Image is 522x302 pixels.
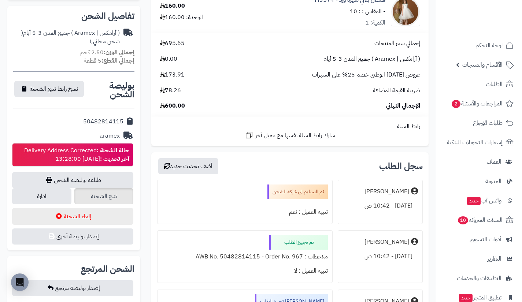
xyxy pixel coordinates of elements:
h2: الشحن المرتجع [81,265,134,273]
div: Delivery Address Corrected [DATE] 13:28:00 [24,146,129,163]
div: ( أرامكس | Aramex ) جميع المدن 3-5 أيام [13,29,120,46]
div: [PERSON_NAME] [364,187,409,196]
span: طلبات الإرجاع [473,118,503,128]
span: 600.00 [160,102,185,110]
span: التطبيقات والخدمات [457,273,501,283]
strong: إجمالي القطع: [101,56,134,65]
strong: إجمالي الوزن: [104,48,134,57]
span: 2 [452,100,461,108]
button: نسخ رابط تتبع الشحنة [14,81,84,97]
div: [DATE] - 10:42 ص [343,199,418,213]
a: تتبع الشحنة [74,188,134,204]
strong: حالة الشحنة : [97,146,129,155]
div: 160.00 [160,2,185,10]
span: 0.00 [160,55,177,63]
div: تنبيه العميل : لا [162,264,327,278]
div: رابط السلة [154,122,426,131]
div: [PERSON_NAME] [364,238,409,246]
div: تم تجهيز الطلب [269,235,328,250]
span: السلات المتروكة [457,215,503,225]
span: -173.91 [160,71,187,79]
small: 2.50 كجم [80,48,134,57]
span: ( أرامكس | Aramex ) جميع المدن 3-5 أيام [323,55,420,63]
a: أدوات التسويق [441,231,518,248]
strong: آخر تحديث : [100,154,129,163]
span: 78.26 [160,86,181,95]
span: ضريبة القيمة المضافة [373,86,420,95]
img: logo-2.png [472,5,515,21]
span: 695.65 [160,39,185,48]
span: الإجمالي النهائي [386,102,420,110]
a: طلبات الإرجاع [441,114,518,132]
div: تم التسليم الى شركة الشحن [267,184,328,199]
a: شارك رابط السلة نفسها مع عميل آخر [245,131,335,140]
span: الأقسام والمنتجات [462,60,503,70]
a: العملاء [441,153,518,171]
div: الوحدة: 160.00 [160,13,203,22]
span: وآتس آب [466,195,501,206]
h2: تفاصيل الشحن [13,12,134,20]
span: لوحة التحكم [475,40,503,51]
span: العملاء [487,157,501,167]
span: شارك رابط السلة نفسها مع عميل آخر [255,131,335,140]
a: إشعارات التحويلات البنكية [441,134,518,151]
span: المراجعات والأسئلة [451,98,503,109]
div: Open Intercom Messenger [11,273,29,291]
span: التقارير [488,254,501,264]
span: جديد [459,294,473,302]
span: عروض [DATE] الوطني خصم 25% على السهرات [312,71,420,79]
span: جديد [467,197,481,205]
a: التطبيقات والخدمات [441,269,518,287]
div: ملاحظات : AWB No. 50482814115 - Order No. 967 [162,250,327,264]
div: [DATE] - 10:42 ص [343,249,418,264]
a: السلات المتروكة10 [441,211,518,229]
a: طباعة بوليصة الشحن [12,172,133,188]
small: - المقاس : : 10 [350,7,385,16]
span: نسخ رابط تتبع الشحنة [30,85,78,93]
h3: سجل الطلب [379,162,423,171]
div: aramex [100,132,120,140]
a: الطلبات [441,75,518,93]
a: ادارة [12,188,71,204]
span: إشعارات التحويلات البنكية [447,137,503,148]
div: تنبيه العميل : نعم [162,205,327,219]
h2: بوليصة الشحن [85,81,134,99]
span: ( شحن مجاني ) [21,29,120,46]
a: التقارير [441,250,518,268]
a: وآتس آبجديد [441,192,518,209]
div: الكمية: 1 [365,19,385,27]
span: 10 [458,216,468,225]
small: 5 قطعة [84,56,134,65]
button: إصدار بوليصة أخرى [12,228,133,245]
a: لوحة التحكم [441,37,518,54]
button: إلغاء الشحنة [12,208,133,225]
span: الطلبات [486,79,503,89]
a: المراجعات والأسئلة2 [441,95,518,112]
a: المدونة [441,172,518,190]
div: 50482814115 [83,118,123,126]
button: إصدار بوليصة مرتجع [12,280,133,296]
button: أضف تحديث جديد [158,158,218,174]
span: المدونة [485,176,501,186]
span: إجمالي سعر المنتجات [374,39,420,48]
span: أدوات التسويق [470,234,501,245]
